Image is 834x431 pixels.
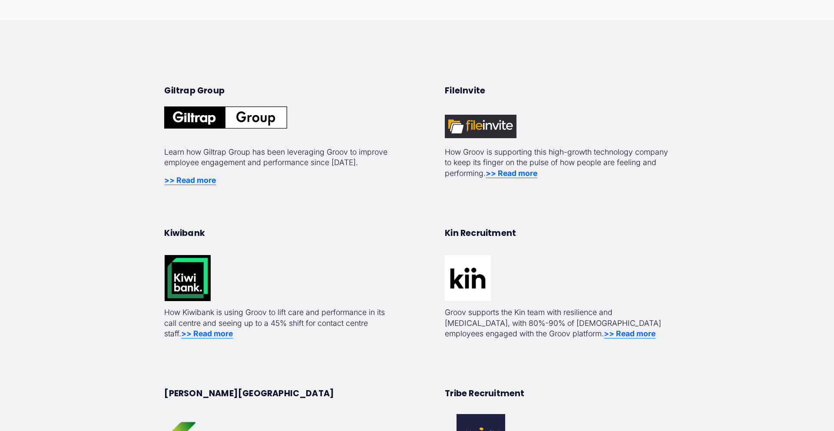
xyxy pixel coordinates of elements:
a: >> Read more [181,329,233,338]
strong: FileInvite [445,85,485,96]
strong: [PERSON_NAME][GEOGRAPHIC_DATA] [164,388,334,399]
strong: Kin Recruitment [445,227,516,239]
a: >> Read more [164,176,216,185]
p: How Groov is supporting this high-growth technology company to keep its finger on the pulse of ho... [445,147,669,179]
strong: Kiwibank [164,227,205,239]
p: Groov supports the Kin team with resilience and [MEDICAL_DATA], with 80%-90% of [DEMOGRAPHIC_DATA... [445,307,669,339]
p: Learn how Giltrap Group has been leveraging Groov to improve employee engagement and performance ... [164,147,389,168]
strong: Giltrap Group [164,85,225,96]
strong: Tribe Recruitment [445,388,524,399]
p: How Kiwibank is using Groov to lift care and performance in its call centre and seeing up to a 45... [164,307,389,339]
a: >> Read more [486,169,537,178]
a: >> Read more [604,329,655,338]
